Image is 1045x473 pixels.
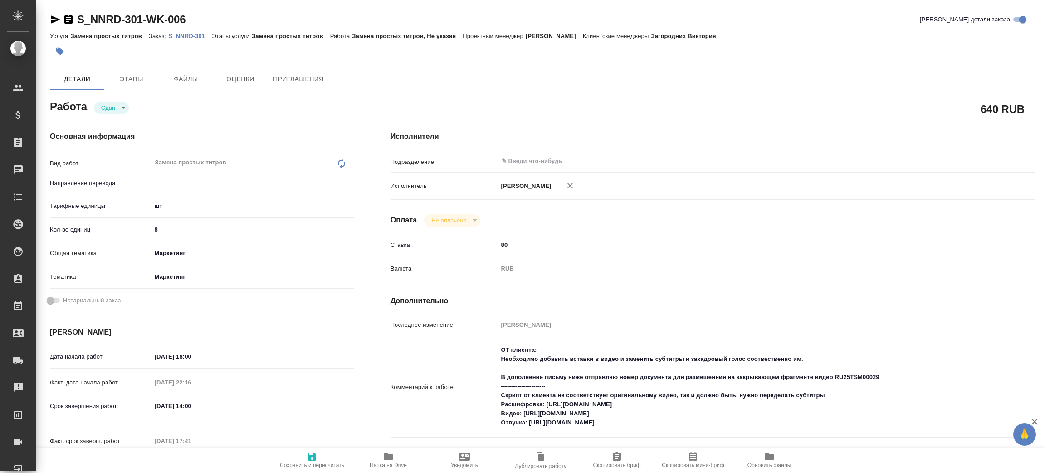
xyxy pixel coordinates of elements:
[50,437,151,446] p: Факт. срок заверш. работ
[110,74,153,85] span: Этапы
[370,462,407,468] span: Папка на Drive
[515,463,566,469] span: Дублировать работу
[63,296,121,305] span: Нотариальный заказ
[391,241,498,250] p: Ставка
[94,102,129,114] div: Сдан
[1017,425,1032,444] span: 🙏
[168,33,212,39] p: S_NNRD-301
[349,182,351,183] button: Open
[70,33,149,39] p: Замена простых титров
[50,33,70,39] p: Услуга
[273,74,324,85] span: Приглашения
[503,448,579,473] button: Дублировать работу
[50,41,70,61] button: Добавить тэг
[151,399,231,413] input: ✎ Введи что-нибудь
[63,14,74,25] button: Скопировать ссылку
[50,225,151,234] p: Кол-во единиц
[50,352,151,361] p: Дата начала работ
[426,448,503,473] button: Уведомить
[151,246,354,261] div: Маркетинг
[391,447,498,456] p: Путь на drive
[219,74,262,85] span: Оценки
[498,238,982,251] input: ✎ Введи что-нибудь
[212,33,252,39] p: Этапы услуги
[526,33,583,39] p: [PERSON_NAME]
[501,156,948,167] input: ✎ Введи что-нибудь
[168,32,212,39] a: S_NNRD-301
[391,182,498,191] p: Исполнитель
[1013,423,1036,446] button: 🙏
[55,74,99,85] span: Детали
[498,182,552,191] p: [PERSON_NAME]
[151,223,354,236] input: ✎ Введи что-нибудь
[151,269,354,285] div: Маркетинг
[429,217,469,224] button: Не оплачена
[920,15,1010,24] span: [PERSON_NAME] детали заказа
[451,462,478,468] span: Уведомить
[50,327,354,338] h4: [PERSON_NAME]
[391,158,498,167] p: Подразделение
[391,264,498,273] p: Валюта
[50,249,151,258] p: Общая тематика
[498,318,982,331] input: Пустое поле
[662,462,724,468] span: Скопировать мини-бриф
[731,448,807,473] button: Обновить файлы
[50,378,151,387] p: Факт. дата начала работ
[50,98,87,114] h2: Работа
[655,448,731,473] button: Скопировать мини-бриф
[50,159,151,168] p: Вид работ
[498,443,982,458] textarea: /Clients/Novo Nordisk/Orders/S_NNRD-301/Multimedia/S_NNRD-301-WK-006
[747,462,791,468] span: Обновить файлы
[151,198,354,214] div: шт
[350,448,426,473] button: Папка на Drive
[280,462,344,468] span: Сохранить и пересчитать
[274,448,350,473] button: Сохранить и пересчитать
[98,104,118,112] button: Сдан
[50,272,151,281] p: Тематика
[424,214,480,227] div: Сдан
[463,33,525,39] p: Проектный менеджер
[50,202,151,211] p: Тарифные единицы
[391,320,498,330] p: Последнее изменение
[977,160,978,162] button: Open
[391,383,498,392] p: Комментарий к работе
[593,462,640,468] span: Скопировать бриф
[352,33,463,39] p: Замена простых титров, Не указан
[391,215,417,226] h4: Оплата
[981,101,1025,117] h2: 640 RUB
[651,33,723,39] p: Загородних Виктория
[498,342,982,430] textarea: ОТ клиента: Необходимо добавить вставки в видео и заменить субтитры и закадровый голос соотвестве...
[164,74,208,85] span: Файлы
[77,13,186,25] a: S_NNRD-301-WK-006
[252,33,330,39] p: Замена простых титров
[50,131,354,142] h4: Основная информация
[151,434,231,448] input: Пустое поле
[391,296,1035,306] h4: Дополнительно
[560,176,580,196] button: Удалить исполнителя
[50,402,151,411] p: Срок завершения работ
[498,261,982,276] div: RUB
[391,131,1035,142] h4: Исполнители
[151,376,231,389] input: Пустое поле
[330,33,352,39] p: Работа
[149,33,168,39] p: Заказ:
[50,179,151,188] p: Направление перевода
[50,14,61,25] button: Скопировать ссылку для ЯМессенджера
[579,448,655,473] button: Скопировать бриф
[583,33,651,39] p: Клиентские менеджеры
[151,350,231,363] input: ✎ Введи что-нибудь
